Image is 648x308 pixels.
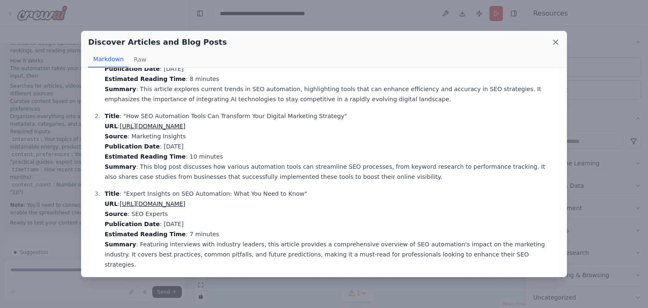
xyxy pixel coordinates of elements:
[105,211,127,217] strong: Source
[105,123,118,130] strong: URL
[105,86,136,92] strong: Summary
[105,143,160,150] strong: Publication Date
[105,111,555,182] p: : "How SEO Automation Tools Can Transform Your Digital Marketing Strategy" : : Marketing Insights...
[105,133,127,140] strong: Source
[105,221,160,227] strong: Publication Date
[129,51,151,68] button: Raw
[105,231,186,238] strong: Estimated Reading Time
[105,33,555,104] p: : "The Future of SEO Automation: Trends and Best Practices" : : [DOMAIN_NAME] : [DATE] : 8 minute...
[88,36,227,48] h2: Discover Articles and Blog Posts
[105,153,186,160] strong: Estimated Reading Time
[105,200,118,207] strong: URL
[88,51,129,68] button: Markdown
[105,163,136,170] strong: Summary
[105,189,555,270] p: : "Expert Insights on SEO Automation: What You Need to Know" : : SEO Experts : [DATE] : 7 minutes...
[105,190,119,197] strong: Title
[105,65,160,72] strong: Publication Date
[120,123,186,130] a: [URL][DOMAIN_NAME]
[105,113,119,119] strong: Title
[105,76,186,82] strong: Estimated Reading Time
[105,241,136,248] strong: Summary
[120,200,186,207] a: [URL][DOMAIN_NAME]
